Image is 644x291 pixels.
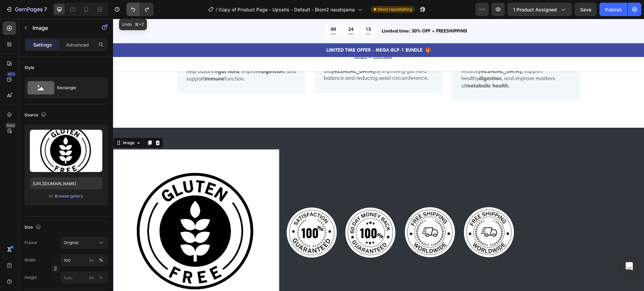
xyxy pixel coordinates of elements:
[33,24,90,32] p: Image
[61,254,108,266] input: px%
[49,192,53,200] span: or
[99,257,103,263] div: %
[24,223,42,232] div: Size
[172,187,225,240] img: Alt Image
[5,123,16,128] div: Beta
[605,6,622,13] div: Publish
[24,257,36,263] label: Width
[88,256,96,264] button: %
[113,19,644,291] iframe: Design area
[348,41,458,70] p: Evidence suggests that may reduce , support healthy , and improve markers of .
[92,56,111,63] strong: immune
[8,121,23,127] div: Image
[61,237,108,249] button: Original
[219,6,355,13] span: Copy of Product Page - Upsells - Default - Biom2 naudojama
[44,5,47,13] p: 7
[24,240,37,246] label: Frame
[30,177,102,189] input: https://example.com/image.jpg
[290,187,343,240] img: Alt Image
[575,3,597,16] button: Save
[89,257,94,263] div: px
[513,6,557,13] span: 1 product assigned
[57,80,98,96] div: Rectangle
[353,63,395,70] strong: metabolic health
[61,272,108,284] input: px%
[507,3,572,16] button: 1 product assigned
[88,274,96,282] button: %
[148,49,171,56] strong: digestion
[231,187,284,240] img: Alt Image
[97,274,105,282] button: px
[3,3,50,16] button: 7
[366,56,388,63] strong: digestion
[599,3,628,16] button: Publish
[66,41,89,48] p: Advanced
[126,3,154,16] div: Undo/Redo
[24,111,48,120] div: Source
[24,275,37,281] label: Height
[30,130,102,172] img: preview-image
[621,258,637,274] div: Open Intercom Messenger
[349,187,402,240] img: Alt Image
[89,275,94,281] div: px
[99,275,103,281] div: %
[6,71,16,77] div: 450
[580,7,591,12] span: Save
[54,193,84,199] button: Browse gallery
[64,240,78,246] span: Original
[55,193,83,199] div: Browse gallery
[216,6,217,13] span: /
[33,41,52,48] p: Settings
[97,256,105,264] button: px
[24,65,34,71] div: Style
[378,6,412,12] span: Need republishing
